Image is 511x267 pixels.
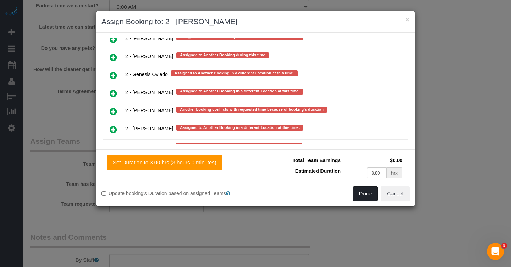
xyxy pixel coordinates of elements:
span: 2 - [PERSON_NAME] [125,108,173,114]
span: Assigned to Another Booking during this time [176,52,269,58]
iframe: Intercom live chat [487,243,504,260]
span: Assigned to Another Booking in a different Location at this time. [176,143,302,149]
h3: Assign Booking to: 2 - [PERSON_NAME] [101,16,410,27]
button: × [405,16,410,23]
span: 2 - [PERSON_NAME] [125,35,173,41]
span: 2 - [PERSON_NAME] [125,90,173,96]
span: 5 [501,243,507,249]
span: 2 - [PERSON_NAME] [125,126,173,132]
span: Assigned to Another Booking in a different Location at this time. [176,125,303,130]
span: Another booking conflicts with requested time because of booking's duration [176,107,327,112]
td: Total Team Earnings [261,155,342,166]
div: hrs [387,167,402,178]
span: 2 - [PERSON_NAME] [125,53,173,59]
button: Cancel [381,186,410,201]
span: Estimated Duration [295,168,341,174]
span: 2 - Genesis Oviedo [125,72,168,78]
button: Done [353,186,378,201]
input: Update booking's Duration based on assigned Teams [101,191,106,196]
span: Assigned to Another Booking in a different Location at this time. [171,70,298,76]
td: $0.00 [342,155,404,166]
button: Set Duration to 3.00 hrs (3 hours 0 minutes) [107,155,222,170]
label: Update booking's Duration based on assigned Teams [101,190,250,197]
span: Assigned to Another Booking in a different Location at this time. [176,89,303,94]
